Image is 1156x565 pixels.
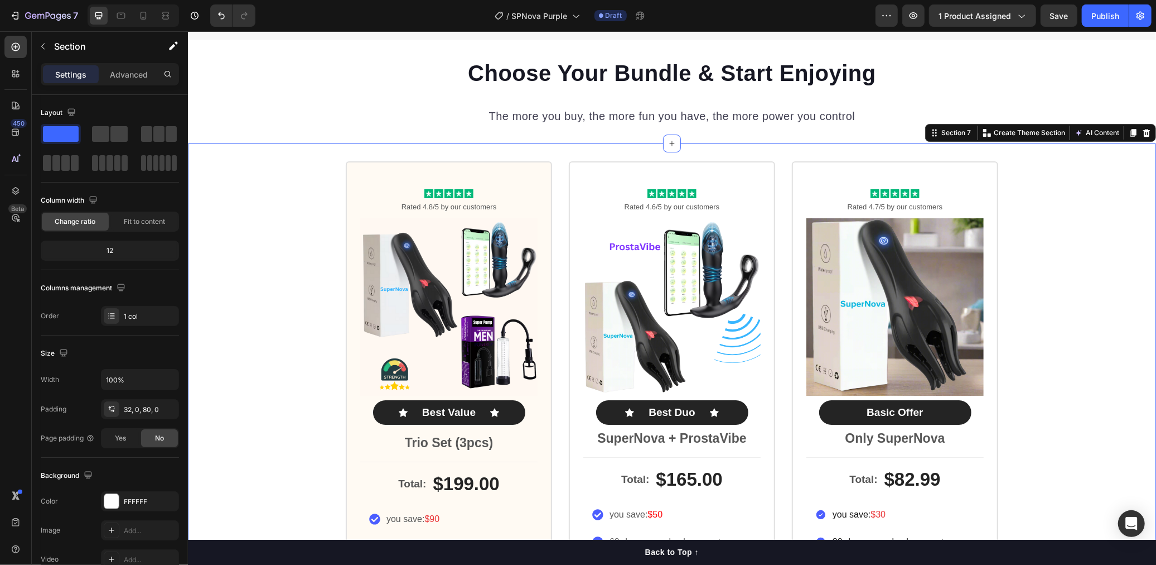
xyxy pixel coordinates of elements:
input: Auto [101,370,178,390]
p: 60-day money-back guarantee [422,504,571,518]
div: Padding [41,404,66,414]
p: Rated 4.7/5 by our customers [620,170,795,181]
div: Order [41,311,59,321]
div: 450 [11,119,27,128]
p: Best Duo [461,375,507,389]
p: Section [54,40,146,53]
div: Publish [1091,10,1119,22]
div: Column width [41,193,100,208]
div: Layout [41,106,78,121]
div: Video [41,554,59,564]
button: 1 product assigned [929,4,1036,27]
p: Best Value [234,375,288,389]
p: Total: [661,442,689,456]
p: 30-day money-back guarantee [645,504,766,518]
p: Total: [433,442,461,456]
p: Only SuperNova [620,399,795,416]
p: 7 [73,9,78,22]
p: you save: [645,477,766,490]
p: you save: [422,477,571,490]
div: Size [41,346,70,361]
div: Back to Top ↑ [457,515,511,527]
span: Yes [115,433,126,443]
span: $30 [683,478,698,488]
div: FFFFFF [124,497,176,507]
p: Create Theme Section [806,97,877,107]
div: Open Intercom Messenger [1118,510,1145,537]
div: $165.00 [467,435,536,462]
span: Draft [606,11,622,21]
div: 12 [43,243,177,258]
div: Color [41,496,58,506]
div: 1 col [124,312,176,322]
div: $82.99 [695,435,754,462]
p: Advanced [110,69,148,80]
p: Total: [210,446,238,460]
p: Rated 4.6/5 by our customers [396,170,572,181]
span: / [507,10,510,22]
div: Section 7 [751,97,785,107]
div: Background [41,468,95,483]
button: 7 [4,4,83,27]
p: Settings [55,69,86,80]
span: 1 product assigned [939,10,1011,22]
div: Width [41,375,59,385]
span: Save [1050,11,1068,21]
button: AI Content [884,95,933,108]
p: Basic Offer [679,375,735,389]
a: SuperNova [395,187,573,365]
span: No [155,433,164,443]
div: Undo/Redo [210,4,255,27]
div: Add... [124,526,176,536]
span: SPNova Purple [512,10,568,22]
span: Change ratio [55,217,96,227]
div: Image [41,525,60,535]
div: Add... [124,555,176,565]
p: you save: [199,481,348,495]
span: Fit to content [124,217,165,227]
span: $90 [236,483,251,492]
div: 32, 0, 80, 0 [124,405,176,415]
p: SuperNova + ProstaVibe [396,399,572,416]
div: $199.00 [244,440,313,466]
iframe: Design area [188,31,1156,565]
span: $50 [460,478,475,488]
button: Save [1041,4,1077,27]
a: SuperNova [618,187,796,365]
div: Columns management [41,281,128,296]
p: Trio Set (3pcs) [173,404,349,420]
button: Publish [1082,4,1129,27]
div: Beta [8,204,27,213]
div: Page padding [41,433,95,443]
